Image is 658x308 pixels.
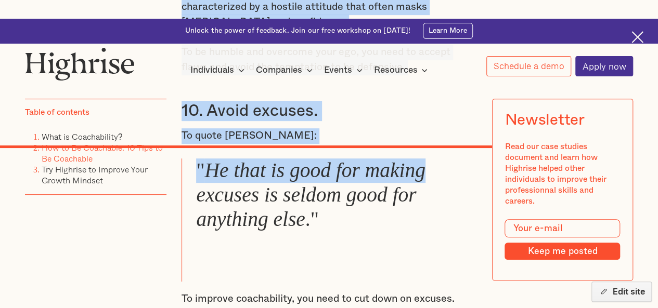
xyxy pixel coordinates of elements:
[373,64,417,76] div: Resources
[505,141,620,207] div: Read our case studies document and learn how Highrise helped other individuals to improve their p...
[196,159,425,231] em: He that is good for making excuses is seldom good for anything else
[190,64,234,76] div: Individuals
[486,56,571,76] a: Schedule a demo
[42,141,163,165] a: How to Be Coachable: 10 Tips to Be Coachable
[182,158,477,282] blockquote: " ."
[182,291,477,307] p: To improve coachability, you need to cut down on excuses.
[185,26,411,36] div: Unlock the power of feedback. Join our free workshop on [DATE]!
[505,219,620,238] input: Your e-mail
[505,111,584,129] div: Newsletter
[505,243,620,260] input: Keep me posted
[256,64,302,76] div: Companies
[42,130,123,143] a: What is Coachability?
[505,219,620,260] form: Modal Form
[631,31,643,43] img: Cross icon
[423,23,473,39] a: Learn More
[373,64,431,76] div: Resources
[575,56,633,76] a: Apply now
[591,282,652,302] button: Edit site
[25,107,89,118] div: Table of contents
[42,163,148,186] a: Try Highrise to Improve Your Growth Mindset
[182,128,477,144] p: To quote [PERSON_NAME]:
[25,47,135,81] img: Highrise logo
[324,64,352,76] div: Events
[182,101,477,121] h3: 10. Avoid excuses.
[256,64,316,76] div: Companies
[324,64,366,76] div: Events
[190,64,248,76] div: Individuals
